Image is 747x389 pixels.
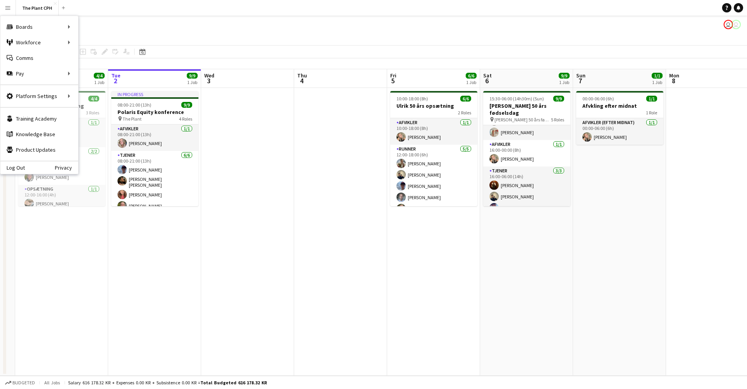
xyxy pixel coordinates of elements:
[296,76,307,85] span: 4
[494,117,551,123] span: [PERSON_NAME] 50 års fødselsdag
[390,91,477,206] app-job-card: 10:00-18:00 (8h)6/6Ulrik 50 års opsætning2 RolesAfvikler1/110:00-18:00 (8h)[PERSON_NAME]Runner5/5...
[86,110,99,116] span: 3 Roles
[187,73,198,79] span: 9/9
[390,102,477,109] h3: Ulrik 50 års opsætning
[0,142,78,158] a: Product Updates
[0,111,78,126] a: Training Academy
[466,79,476,85] div: 1 Job
[94,73,105,79] span: 4/4
[483,102,570,116] h3: [PERSON_NAME] 50 års fødselsdag
[646,96,657,102] span: 1/1
[0,50,78,66] a: Comms
[0,19,78,35] div: Boards
[483,140,570,166] app-card-role: Afvikler1/116:00-00:00 (8h)[PERSON_NAME]
[576,118,663,145] app-card-role: Afvikler (efter midnat)1/100:00-06:00 (6h)[PERSON_NAME]
[55,165,78,171] a: Privacy
[559,79,569,85] div: 1 Job
[111,72,121,79] span: Tue
[204,72,214,79] span: Wed
[390,145,477,216] app-card-role: Runner5/512:00-18:00 (6h)[PERSON_NAME][PERSON_NAME][PERSON_NAME][PERSON_NAME][PERSON_NAME]
[489,96,544,102] span: 15:30-06:00 (14h30m) (Sun)
[460,96,471,102] span: 6/6
[576,102,663,109] h3: Afvkling efter midnat
[181,102,192,108] span: 9/9
[43,380,61,385] span: All jobs
[559,73,570,79] span: 9/9
[652,79,662,85] div: 1 Job
[576,72,586,79] span: Sun
[389,76,396,85] span: 5
[123,116,142,122] span: The Plant
[18,185,105,211] app-card-role: Opsætning1/112:00-16:00 (4h)[PERSON_NAME]
[0,88,78,104] div: Platform Settings
[4,378,36,387] button: Budgeted
[12,380,35,385] span: Budgeted
[575,76,586,85] span: 7
[111,151,198,236] app-card-role: Tjener6/608:00-21:00 (13h)[PERSON_NAME][PERSON_NAME] [PERSON_NAME][GEOGRAPHIC_DATA][PERSON_NAME][...
[0,165,25,171] a: Log Out
[111,91,198,206] app-job-card: In progress08:00-21:00 (13h)9/9Polaris Equity konference The Plant4 RolesAfvikler1/108:00-21:00 (...
[390,72,396,79] span: Fri
[0,66,78,81] div: Pay
[0,35,78,50] div: Workforce
[576,91,663,145] app-job-card: 00:00-06:00 (6h)1/1Afvkling efter midnat1 RoleAfvikler (efter midnat)1/100:00-06:00 (6h)[PERSON_N...
[203,76,214,85] span: 3
[390,118,477,145] app-card-role: Afvikler1/110:00-18:00 (8h)[PERSON_NAME]
[466,73,477,79] span: 6/6
[94,79,104,85] div: 1 Job
[669,72,679,79] span: Mon
[111,91,198,97] div: In progress
[117,102,151,108] span: 08:00-21:00 (13h)
[187,79,197,85] div: 1 Job
[110,76,121,85] span: 2
[668,76,679,85] span: 8
[483,72,492,79] span: Sat
[88,96,99,102] span: 4/4
[731,20,741,29] app-user-avatar: Magnus Pedersen
[68,380,267,385] div: Salary 616 178.32 KR + Expenses 0.00 KR + Subsistence 0.00 KR =
[483,91,570,206] app-job-card: 15:30-06:00 (14h30m) (Sun)9/9[PERSON_NAME] 50 års fødselsdag [PERSON_NAME] 50 års fødselsdag5 Rol...
[458,110,471,116] span: 2 Roles
[111,124,198,151] app-card-role: Afvikler1/108:00-21:00 (13h)[PERSON_NAME]
[652,73,663,79] span: 1/1
[179,116,192,122] span: 4 Roles
[582,96,614,102] span: 00:00-06:00 (6h)
[551,117,564,123] span: 5 Roles
[724,20,733,29] app-user-avatar: Peter Poulsen
[111,109,198,116] h3: Polaris Equity konference
[0,126,78,142] a: Knowledge Base
[483,166,570,216] app-card-role: Tjener3/316:00-06:00 (14h)[PERSON_NAME][PERSON_NAME][PERSON_NAME]
[297,72,307,79] span: Thu
[646,110,657,116] span: 1 Role
[482,76,492,85] span: 6
[200,380,267,385] span: Total Budgeted 616 178.32 KR
[16,0,59,16] button: The Plant CPH
[553,96,564,102] span: 9/9
[396,96,428,102] span: 10:00-18:00 (8h)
